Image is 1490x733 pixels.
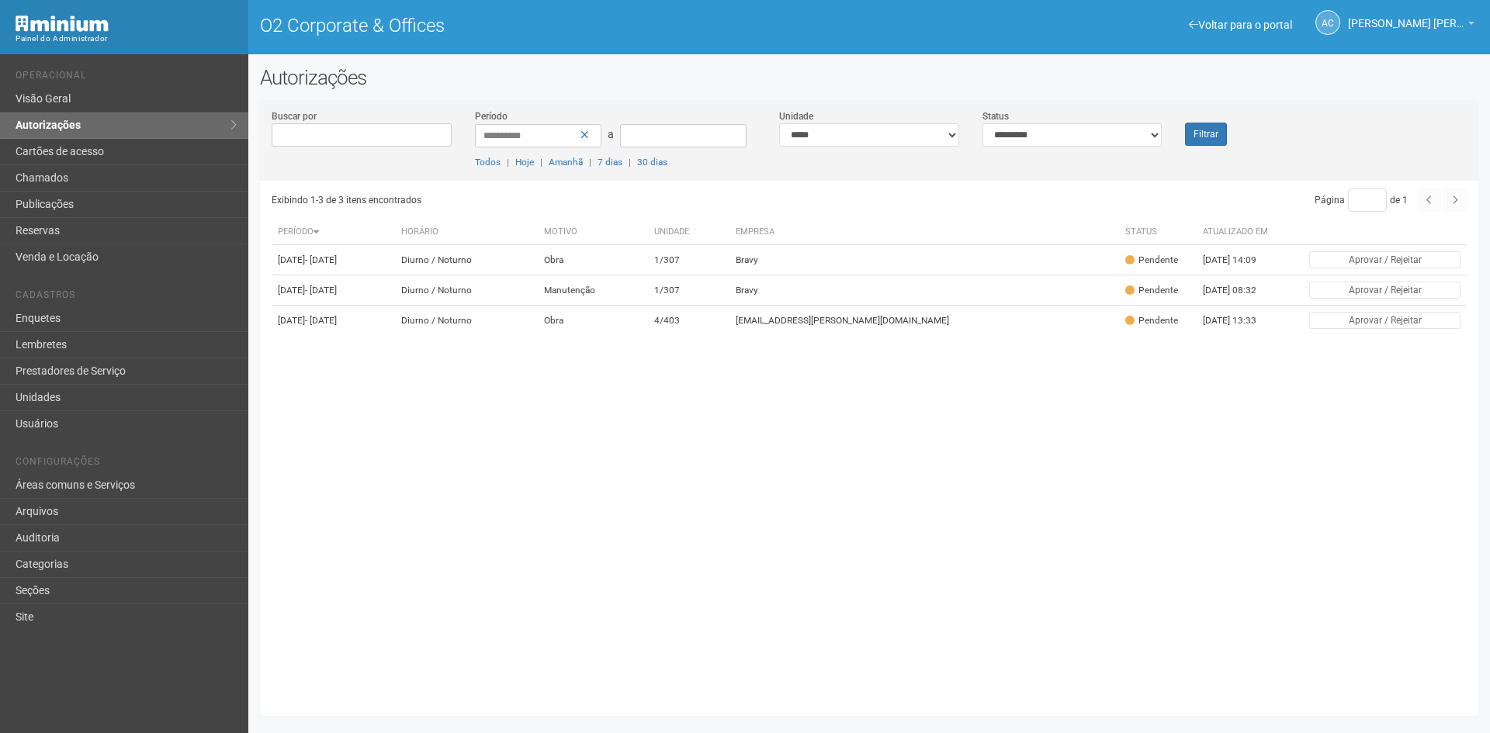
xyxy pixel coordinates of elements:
label: Status [982,109,1009,123]
td: [DATE] [272,245,395,275]
td: [DATE] [272,275,395,306]
th: Motivo [538,220,647,245]
th: Atualizado em [1197,220,1282,245]
button: Filtrar [1185,123,1227,146]
div: Exibindo 1-3 de 3 itens encontrados [272,188,865,212]
span: - [DATE] [305,285,337,296]
button: Aprovar / Rejeitar [1309,251,1461,268]
a: Todos [475,157,501,168]
td: Bravy [729,245,1119,275]
img: Minium [16,16,109,32]
div: Pendente [1125,314,1178,327]
td: [DATE] [272,306,395,336]
a: 30 dias [637,157,667,168]
span: | [507,157,509,168]
th: Horário [395,220,539,245]
label: Buscar por [272,109,317,123]
span: a [608,128,614,140]
div: Pendente [1125,254,1178,267]
th: Empresa [729,220,1119,245]
td: [EMAIL_ADDRESS][PERSON_NAME][DOMAIN_NAME] [729,306,1119,336]
td: Obra [538,245,647,275]
a: Voltar para o portal [1189,19,1292,31]
td: [DATE] 13:33 [1197,306,1282,336]
div: Pendente [1125,284,1178,297]
a: 7 dias [598,157,622,168]
label: Período [475,109,508,123]
div: Painel do Administrador [16,32,237,46]
th: Status [1119,220,1197,245]
td: Diurno / Noturno [395,245,539,275]
td: Bravy [729,275,1119,306]
td: Manutenção [538,275,647,306]
span: | [589,157,591,168]
th: Período [272,220,395,245]
span: - [DATE] [305,315,337,326]
a: [PERSON_NAME] [PERSON_NAME] [1348,19,1474,32]
td: Obra [538,306,647,336]
td: [DATE] 14:09 [1197,245,1282,275]
td: 4/403 [648,306,729,336]
th: Unidade [648,220,729,245]
label: Unidade [779,109,813,123]
h2: Autorizações [260,66,1478,89]
td: Diurno / Noturno [395,306,539,336]
a: Hoje [515,157,534,168]
span: - [DATE] [305,254,337,265]
span: Página de 1 [1315,195,1408,206]
span: | [540,157,542,168]
li: Operacional [16,70,237,86]
h1: O2 Corporate & Offices [260,16,858,36]
span: Ana Carla de Carvalho Silva [1348,2,1464,29]
span: | [629,157,631,168]
li: Cadastros [16,289,237,306]
button: Aprovar / Rejeitar [1309,282,1461,299]
a: Amanhã [549,157,583,168]
a: AC [1315,10,1340,35]
td: 1/307 [648,275,729,306]
button: Aprovar / Rejeitar [1309,312,1461,329]
li: Configurações [16,456,237,472]
td: Diurno / Noturno [395,275,539,306]
td: [DATE] 08:32 [1197,275,1282,306]
td: 1/307 [648,245,729,275]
